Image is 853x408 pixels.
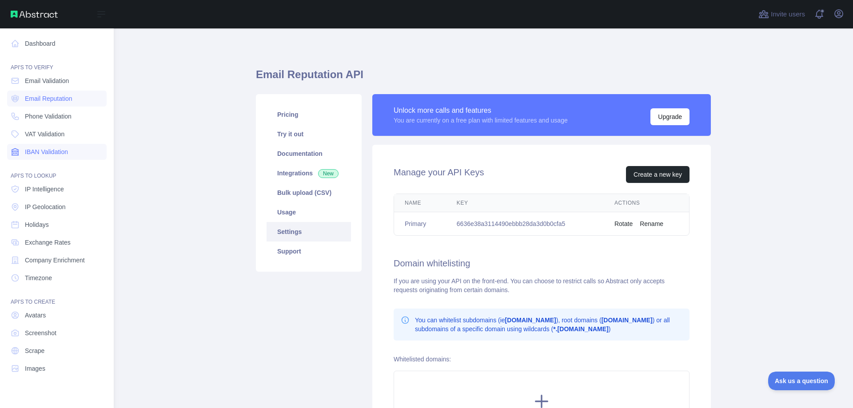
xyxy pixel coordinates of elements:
a: IP Intelligence [7,181,107,197]
span: New [318,169,339,178]
a: Timezone [7,270,107,286]
a: Email Reputation [7,91,107,107]
h1: Email Reputation API [256,67,711,89]
div: Unlock more calls and features [394,105,568,116]
span: Timezone [25,273,52,282]
a: Usage [267,202,351,222]
a: IBAN Validation [7,144,107,160]
iframe: Toggle Customer Support [768,372,835,390]
span: Images [25,364,45,373]
a: Avatars [7,307,107,323]
button: Upgrade [650,108,690,125]
a: Settings [267,222,351,242]
div: If you are using your API on the front-end. You can choose to restrict calls so Abstract only acc... [394,277,690,294]
span: IP Intelligence [25,185,64,194]
span: VAT Validation [25,130,64,139]
div: API'S TO CREATE [7,288,107,305]
div: API'S TO LOOKUP [7,162,107,179]
a: Documentation [267,144,351,163]
th: Name [394,194,446,212]
a: Email Validation [7,73,107,89]
th: Actions [604,194,689,212]
td: 6636e38a3114490ebbb28da3d0b0cfa5 [446,212,604,236]
img: Abstract API [11,11,58,18]
td: Primary [394,212,446,236]
span: Company Enrichment [25,256,85,265]
a: Pricing [267,105,351,124]
a: Images [7,360,107,376]
span: Invite users [771,9,805,20]
span: Email Validation [25,76,69,85]
a: Exchange Rates [7,234,107,250]
div: API'S TO VERIFY [7,53,107,71]
a: VAT Validation [7,126,107,142]
a: Bulk upload (CSV) [267,183,351,202]
b: [DOMAIN_NAME] [602,317,653,324]
button: Create a new key [626,166,690,183]
a: Phone Validation [7,108,107,124]
b: *.[DOMAIN_NAME] [553,325,608,333]
a: Screenshot [7,325,107,341]
a: Integrations New [267,163,351,183]
div: You are currently on a free plan with limited features and usage [394,116,568,125]
span: Phone Validation [25,112,72,121]
span: Email Reputation [25,94,72,103]
span: IP Geolocation [25,202,66,211]
span: Scrape [25,346,44,355]
span: Screenshot [25,329,56,337]
span: IBAN Validation [25,147,68,156]
th: Key [446,194,604,212]
p: You can whitelist subdomains (ie ), root domains ( ) or all subdomains of a specific domain using... [415,316,682,333]
a: Company Enrichment [7,252,107,268]
a: Try it out [267,124,351,144]
a: Holidays [7,217,107,233]
a: Dashboard [7,36,107,51]
h2: Domain whitelisting [394,257,690,269]
a: Support [267,242,351,261]
span: Exchange Rates [25,238,71,247]
span: Avatars [25,311,46,320]
a: Scrape [7,343,107,359]
label: Whitelisted domains: [394,356,451,363]
button: Invite users [757,7,807,21]
span: Holidays [25,220,49,229]
a: IP Geolocation [7,199,107,215]
button: Rename [640,219,663,228]
button: Rotate [614,219,633,228]
b: [DOMAIN_NAME] [505,317,556,324]
h2: Manage your API Keys [394,166,484,183]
